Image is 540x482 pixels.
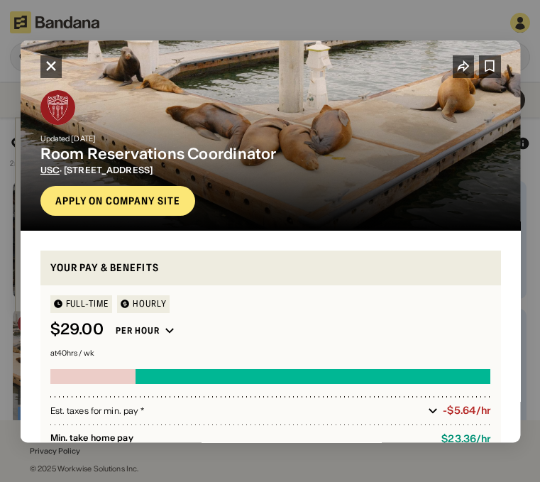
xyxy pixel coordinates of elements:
[40,135,500,143] div: Updated [DATE]
[40,90,75,125] img: USC logo
[55,195,180,205] div: Apply on company site
[441,432,490,444] div: $ 23.36 / hr
[50,432,431,444] div: Min. take home pay
[50,405,423,417] div: Est. taxes for min. pay *
[132,300,166,308] div: HOURLY
[443,405,490,417] div: -$5.64/hr
[50,320,103,338] div: $ 29.00
[116,325,160,336] div: Per hour
[40,165,500,175] div: · [STREET_ADDRESS]
[40,145,500,163] div: Room Reservations Coordinator
[65,300,109,308] div: Full-time
[50,260,490,275] div: Your pay & benefits
[40,164,59,175] span: USC
[50,349,490,356] div: at 40 hrs / wk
